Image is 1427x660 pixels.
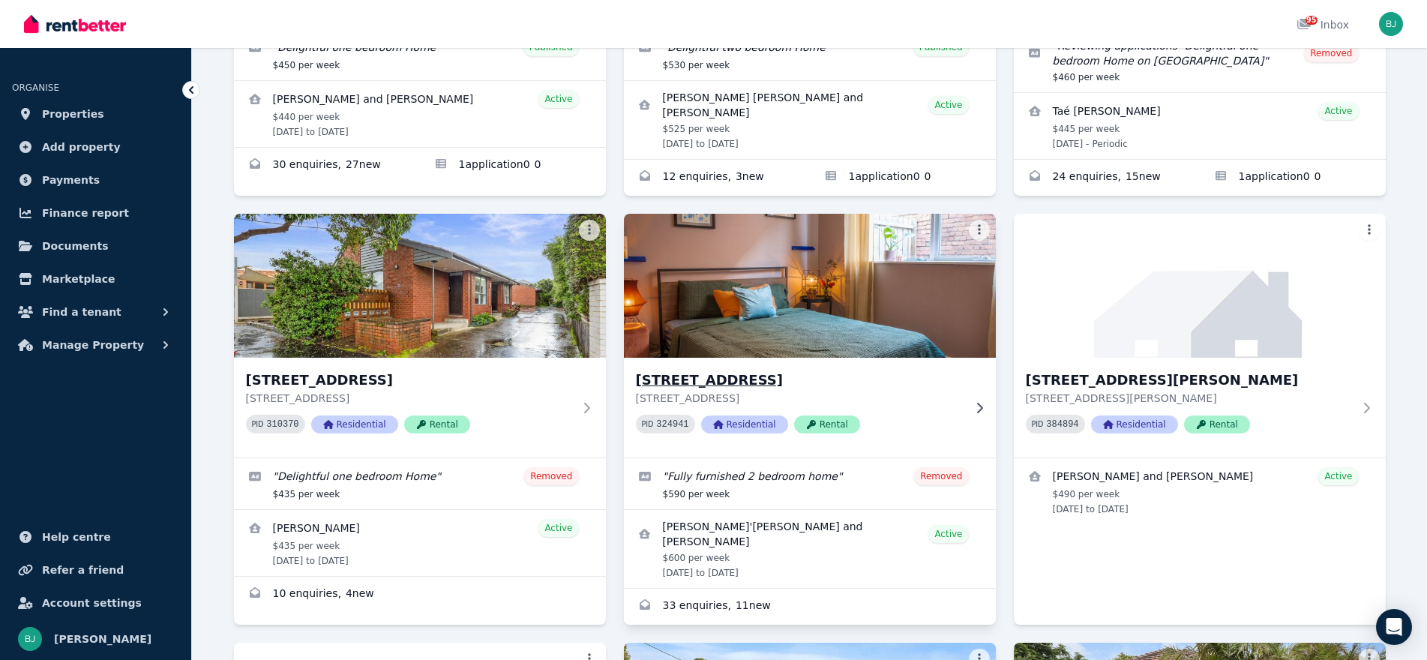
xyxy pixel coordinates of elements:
a: Edit listing: Delightful one bedroom Home [234,29,606,80]
a: Enquiries for 5/282 Langridge Street, Abbotsford [624,160,810,196]
h3: [STREET_ADDRESS] [246,370,573,391]
span: Rental [794,415,860,433]
span: ORGANISE [12,82,59,93]
code: 310370 [266,419,298,430]
a: Applications for unit 5/1 Larnoo Avenue, Brunswick West [1200,160,1386,196]
a: Enquiries for unit 2/1 Larnoo Avenue, Brunswick West [234,577,606,613]
span: Find a tenant [42,303,121,321]
span: Rental [1184,415,1250,433]
span: Residential [1091,415,1178,433]
button: Find a tenant [12,297,179,327]
a: Finance report [12,198,179,228]
code: 324941 [656,419,688,430]
h3: [STREET_ADDRESS] [636,370,963,391]
span: [PERSON_NAME] [54,630,151,648]
button: More options [969,220,990,241]
a: Edit listing: Reviewing applications- Delightful one bedroom Home on Larnoo Ave [1014,29,1386,92]
button: More options [1359,220,1380,241]
small: PID [252,420,264,428]
a: Account settings [12,588,179,618]
a: Edit listing: Fully furnished 2 bedroom home [624,458,996,509]
a: 1/282 Langridge Street, Abbotsford[STREET_ADDRESS][STREET_ADDRESS]PID 324941ResidentialRental [624,214,996,457]
span: Refer a friend [42,561,124,579]
span: Account settings [42,594,142,612]
code: 384894 [1046,419,1078,430]
a: View details for LEWELYN BRADLEY TOLLETT and Merina Penanueva [234,81,606,147]
a: Properties [12,99,179,129]
a: View details for Leala Rose Carney-Chapus and Jack McGregor-Smith [624,81,996,159]
a: Enquiries for 1/282 Langridge Street, Abbotsford [624,589,996,625]
span: Residential [701,415,788,433]
img: unit 2/1 Larnoo Avenue, Brunswick West [234,214,606,358]
span: Marketplace [42,270,115,288]
span: Help centre [42,528,111,546]
img: Bom Jin [18,627,42,651]
a: Edit listing: Delightful two bedroom Home [624,29,996,80]
img: 2/1 Fleming St, Brunswick West [1014,214,1386,358]
a: Applications for 5/282 Langridge Street, Abbotsford [810,160,996,196]
span: 95 [1306,16,1318,25]
img: 1/282 Langridge Street, Abbotsford [614,210,1005,361]
span: Documents [42,237,109,255]
p: [STREET_ADDRESS][PERSON_NAME] [1026,391,1353,406]
a: Payments [12,165,179,195]
img: Bom Jin [1379,12,1403,36]
img: RentBetter [24,13,126,35]
small: PID [642,420,654,428]
span: Add property [42,138,121,156]
a: View details for Yulia Vorob'eva and Eamon Sheehy [624,510,996,588]
a: View details for Taé Jean Julien [1014,93,1386,159]
a: Help centre [12,522,179,552]
span: Rental [404,415,470,433]
button: Manage Property [12,330,179,360]
a: Edit listing: Delightful one bedroom Home [234,458,606,509]
small: PID [1032,420,1044,428]
span: Properties [42,105,104,123]
div: Open Intercom Messenger [1376,609,1412,645]
span: Residential [311,415,398,433]
p: [STREET_ADDRESS] [636,391,963,406]
a: View details for Thomas Ian Reeves and Yuki Kumazaki [1014,458,1386,524]
a: Enquiries for 4/282 Langridge Street, Abbotsford [234,148,420,184]
a: 2/1 Fleming St, Brunswick West[STREET_ADDRESS][PERSON_NAME][STREET_ADDRESS][PERSON_NAME]PID 38489... [1014,214,1386,457]
h3: [STREET_ADDRESS][PERSON_NAME] [1026,370,1353,391]
a: Add property [12,132,179,162]
a: Documents [12,231,179,261]
a: Applications for 4/282 Langridge Street, Abbotsford [420,148,606,184]
a: Marketplace [12,264,179,294]
a: Enquiries for unit 5/1 Larnoo Avenue, Brunswick West [1014,160,1200,196]
p: [STREET_ADDRESS] [246,391,573,406]
span: Finance report [42,204,129,222]
div: Inbox [1297,17,1349,32]
a: Refer a friend [12,555,179,585]
span: Payments [42,171,100,189]
a: View details for Pranav Roy [234,510,606,576]
a: unit 2/1 Larnoo Avenue, Brunswick West[STREET_ADDRESS][STREET_ADDRESS]PID 310370ResidentialRental [234,214,606,457]
button: More options [579,220,600,241]
span: Manage Property [42,336,144,354]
